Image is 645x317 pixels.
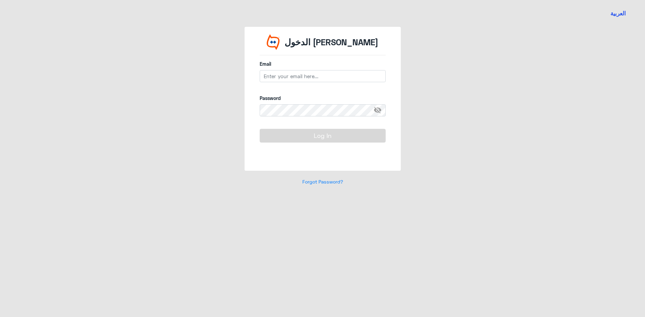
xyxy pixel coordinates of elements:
p: الدخول [PERSON_NAME] [285,36,378,49]
span: visibility_off [374,104,386,116]
input: Enter your email here... [260,70,386,82]
a: Forgot Password? [302,179,343,184]
img: Widebot Logo [267,34,279,50]
a: تغيير اللغة [606,5,630,22]
button: Log In [260,129,386,142]
label: Password [260,95,386,102]
button: العربية [610,9,626,18]
label: Email [260,60,386,67]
